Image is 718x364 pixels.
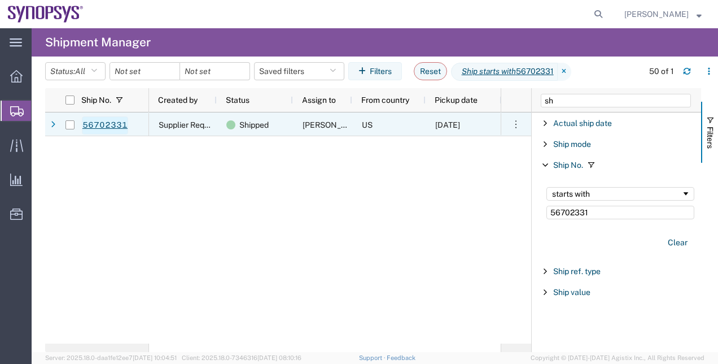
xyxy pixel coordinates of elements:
button: [PERSON_NAME] [624,7,702,21]
span: Ship value [553,288,590,297]
span: [DATE] 08:10:16 [257,354,301,361]
button: Clear [661,233,694,252]
span: Ship ref. type [553,267,601,276]
input: Not set [110,63,179,80]
a: Support [359,354,387,361]
span: Ship starts with 56702331 [451,63,558,81]
span: Rafael Chacon [303,120,367,129]
span: Assign to [302,96,336,105]
div: Filter List 5 Filters [532,112,701,352]
i: Ship starts with [462,66,516,77]
span: Copyright © [DATE]-[DATE] Agistix Inc., All Rights Reserved [531,353,704,363]
button: Filters [348,62,402,80]
span: Ship mode [553,140,591,149]
button: Reset [414,62,447,80]
span: 09/03/2025 [435,120,460,129]
div: Filtering operator [546,187,694,201]
span: Filters [706,127,715,149]
h4: Shipment Manager [45,28,151,57]
div: starts with [552,189,681,198]
span: Supplier Request [159,120,220,129]
span: US [362,120,373,129]
span: [DATE] 10:04:51 [133,354,177,361]
div: 50 of 1 [649,66,674,77]
input: Filter Columns Input [541,94,691,107]
button: Status:All [45,62,106,80]
span: Status [226,96,249,105]
img: logo [8,6,84,23]
span: Ship No. [81,96,111,105]
span: Actual ship date [553,119,612,128]
span: All [75,67,85,76]
input: Not set [180,63,249,80]
span: Rachelle Varela [624,8,689,20]
span: Client: 2025.18.0-7346316 [182,354,301,361]
a: Feedback [387,354,415,361]
span: Created by [158,96,198,105]
input: Filter Value [546,206,694,219]
a: 56702331 [82,116,128,135]
span: Server: 2025.18.0-daa1fe12ee7 [45,354,177,361]
span: Ship No. [553,161,583,170]
span: From country [361,96,409,105]
span: Shipped [239,113,269,137]
button: Saved filters [254,62,344,80]
span: Pickup date [435,96,478,105]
